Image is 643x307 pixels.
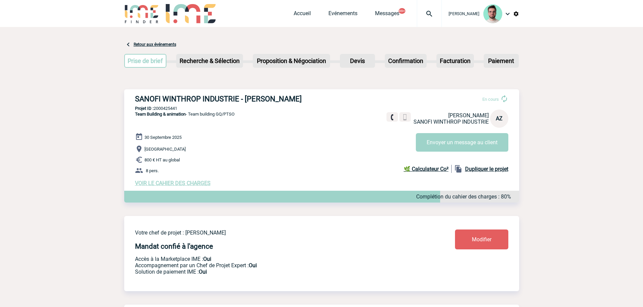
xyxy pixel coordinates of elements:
[203,256,211,262] b: Oui
[199,269,207,275] b: Oui
[146,168,159,173] span: 8 pers.
[124,106,519,111] p: 2000425441
[124,4,159,23] img: IME-Finder
[482,97,499,102] span: En cours
[144,157,180,162] span: 800 € HT au global
[135,112,186,117] span: Team Building & animation
[135,95,338,103] h3: SANOFI WINTHROP INDUSTRIE - [PERSON_NAME]
[375,10,399,20] a: Messages
[135,242,213,250] h4: Mandat confié à l'agence
[253,55,329,67] p: Proposition & Négociation
[135,262,415,269] p: Prestation payante
[472,236,491,243] span: Modifier
[144,135,182,140] span: 30 Septembre 2025
[416,133,508,152] button: Envoyer un message au client
[134,42,176,47] a: Retour aux événements
[437,55,473,67] p: Facturation
[404,166,449,172] b: 🌿 Calculateur Co²
[399,8,405,14] button: 99+
[328,10,357,20] a: Evénements
[177,55,242,67] p: Recherche & Sélection
[483,4,502,23] img: 121547-2.png
[135,180,211,186] a: VOIR LE CAHIER DES CHARGES
[465,166,508,172] b: Dupliquer le projet
[135,106,154,111] b: Projet ID :
[404,165,452,173] a: 🌿 Calculateur Co²
[135,229,415,236] p: Votre chef de projet : [PERSON_NAME]
[448,112,489,119] span: [PERSON_NAME]
[135,112,235,117] span: - Team building GQ/PTSO
[389,114,395,120] img: fixe.png
[449,11,479,16] span: [PERSON_NAME]
[484,55,518,67] p: Paiement
[144,147,186,152] span: [GEOGRAPHIC_DATA]
[341,55,374,67] p: Devis
[402,114,408,120] img: portable.png
[135,269,415,275] p: Conformité aux process achat client, Prise en charge de la facturation, Mutualisation de plusieur...
[454,165,462,173] img: file_copy-black-24dp.png
[294,10,311,20] a: Accueil
[385,55,426,67] p: Confirmation
[496,115,503,122] span: AZ
[125,55,166,67] p: Prise de brief
[135,256,415,262] p: Accès à la Marketplace IME :
[413,119,489,125] span: SANOFI WINTHROP INDUSTRIE
[249,262,257,269] b: Oui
